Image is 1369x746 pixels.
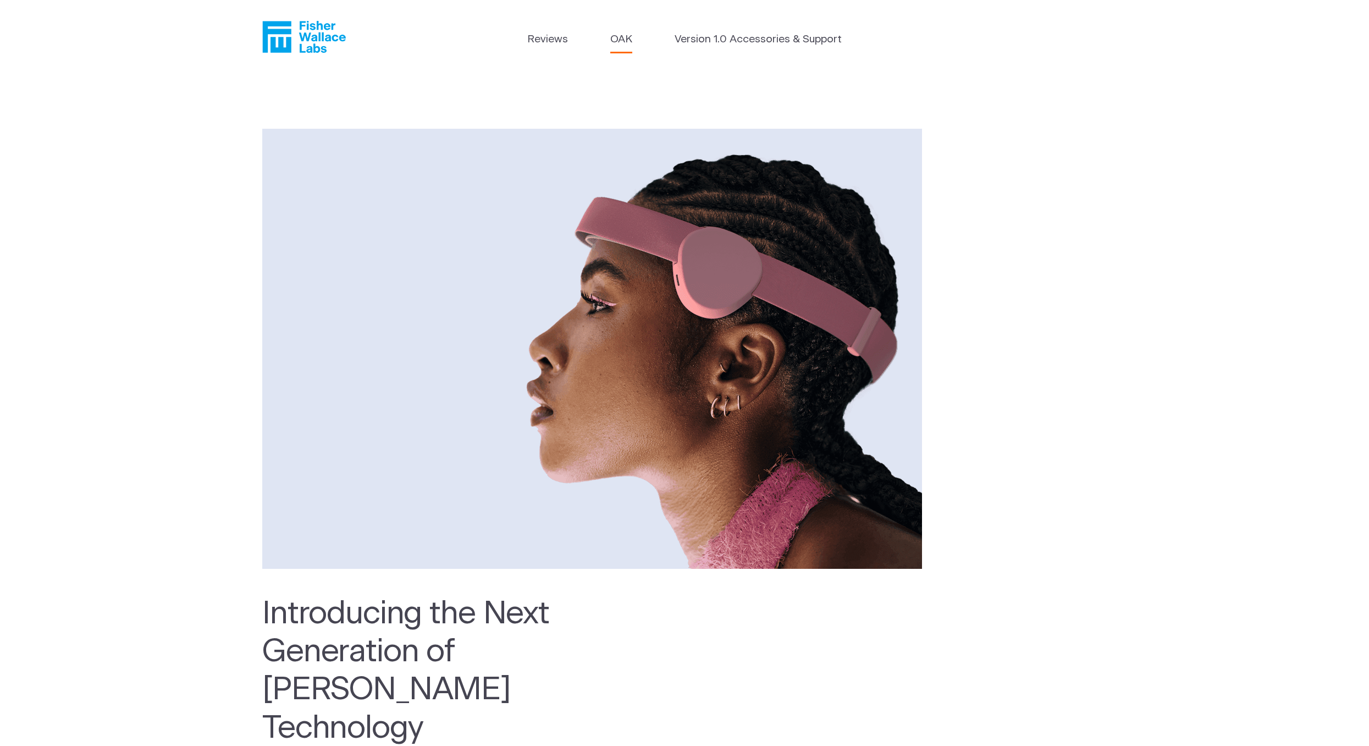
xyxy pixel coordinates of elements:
[262,21,346,53] a: Fisher Wallace
[527,32,568,48] a: Reviews
[262,129,922,569] img: woman_oak_pink.png
[675,32,842,48] a: Version 1.0 Accessories & Support
[610,32,632,48] a: OAK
